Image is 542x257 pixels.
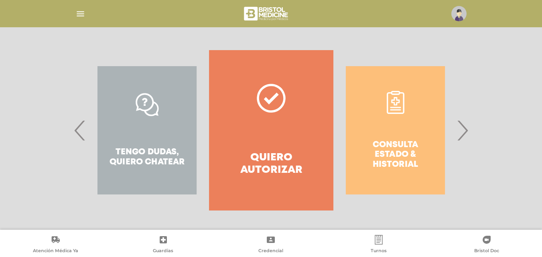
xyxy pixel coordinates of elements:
[432,235,540,255] a: Bristol Doc
[217,235,325,255] a: Credencial
[455,109,470,152] span: Next
[325,235,433,255] a: Turnos
[75,9,85,19] img: Cober_menu-lines-white.svg
[209,50,333,210] a: Quiero autorizar
[451,6,467,21] img: profile-placeholder.svg
[72,109,88,152] span: Previous
[371,248,387,255] span: Turnos
[243,4,290,23] img: bristol-medicine-blanco.png
[153,248,173,255] span: Guardias
[33,248,78,255] span: Atención Médica Ya
[474,248,499,255] span: Bristol Doc
[110,235,217,255] a: Guardias
[2,235,110,255] a: Atención Médica Ya
[223,152,319,176] h4: Quiero autorizar
[258,248,283,255] span: Credencial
